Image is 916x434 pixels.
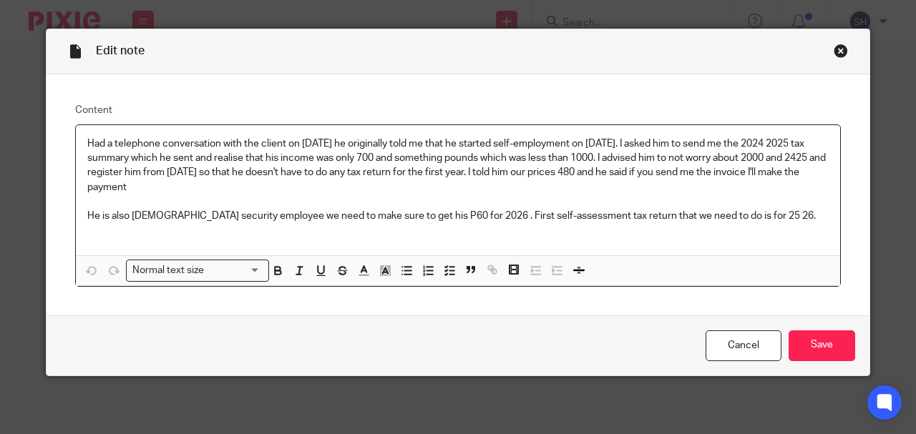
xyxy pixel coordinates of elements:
[126,260,269,282] div: Search for option
[789,330,855,361] input: Save
[96,45,145,56] span: Edit note
[75,103,841,117] label: Content
[130,263,208,278] span: Normal text size
[209,263,260,278] input: Search for option
[706,330,781,361] a: Cancel
[87,137,829,194] p: Had a telephone conversation with the client on [DATE] he originally told me that he started self...
[834,44,848,58] div: Close this dialog window
[87,209,829,223] p: He is also [DEMOGRAPHIC_DATA] security employee we need to make sure to get his P60 for 2026 . Fi...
